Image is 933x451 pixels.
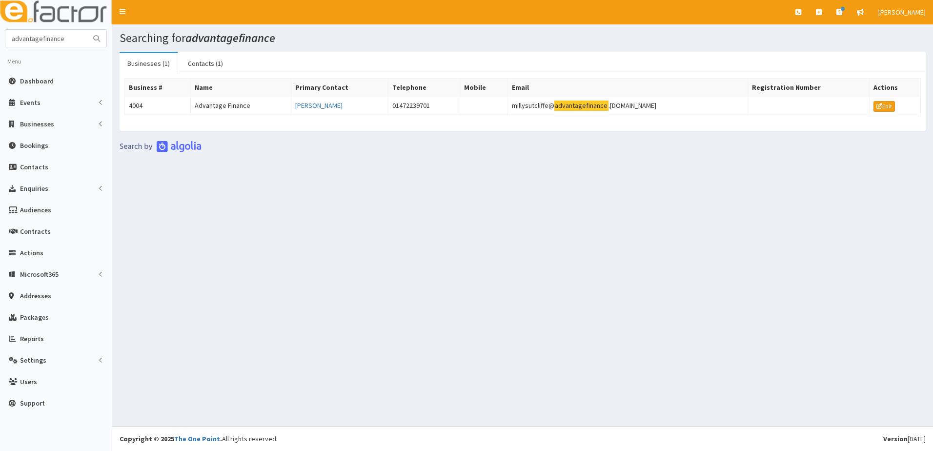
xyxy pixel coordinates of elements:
a: Contacts (1) [180,53,231,74]
span: Microsoft365 [20,270,59,279]
span: Events [20,98,41,107]
span: Actions [20,248,43,257]
a: Edit [873,101,895,112]
span: Dashboard [20,77,54,85]
span: Contracts [20,227,51,236]
span: Support [20,399,45,408]
span: Users [20,377,37,386]
th: Business # [125,79,191,97]
footer: All rights reserved. [112,426,933,451]
th: Actions [869,79,920,97]
span: Addresses [20,291,51,300]
th: Email [507,79,748,97]
td: millysutcliffe@ .[DOMAIN_NAME] [507,97,748,116]
th: Name [191,79,291,97]
span: Bookings [20,141,48,150]
span: Contacts [20,163,48,171]
strong: Copyright © 2025 . [120,434,222,443]
th: Registration Number [748,79,870,97]
span: Reports [20,334,44,343]
img: search-by-algolia-light-background.png [120,141,202,152]
input: Search... [5,30,87,47]
span: Settings [20,356,46,365]
th: Primary Contact [291,79,388,97]
a: Businesses (1) [120,53,178,74]
mark: advantagefinance [554,101,608,111]
i: advantagefinance [185,30,275,45]
div: [DATE] [883,434,926,444]
span: Enquiries [20,184,48,193]
span: Packages [20,313,49,322]
b: Version [883,434,908,443]
span: Audiences [20,205,51,214]
h1: Searching for [120,32,926,44]
a: The One Point [174,434,220,443]
td: 4004 [125,97,191,116]
th: Telephone [388,79,460,97]
td: 01472239701 [388,97,460,116]
span: [PERSON_NAME] [878,8,926,17]
td: Advantage Finance [191,97,291,116]
a: [PERSON_NAME] [295,101,343,110]
span: Businesses [20,120,54,128]
th: Mobile [460,79,508,97]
